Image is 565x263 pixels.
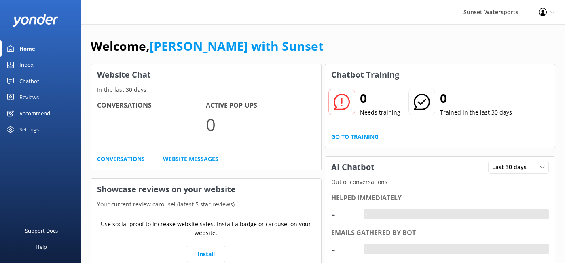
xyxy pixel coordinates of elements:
[97,155,145,163] a: Conversations
[19,57,34,73] div: Inbox
[492,163,531,172] span: Last 30 days
[325,178,555,187] p: Out of conversations
[206,100,315,111] h4: Active Pop-ups
[440,108,512,117] p: Trained in the last 30 days
[91,179,321,200] h3: Showcase reviews on your website
[163,155,218,163] a: Website Messages
[25,223,58,239] div: Support Docs
[206,111,315,138] p: 0
[19,40,35,57] div: Home
[331,204,356,224] div: -
[19,121,39,138] div: Settings
[91,200,321,209] p: Your current review carousel (latest 5 star reviews)
[331,228,549,238] div: Emails gathered by bot
[440,89,512,108] h2: 0
[91,64,321,85] h3: Website Chat
[364,209,370,220] div: -
[36,239,47,255] div: Help
[12,14,59,27] img: yonder-white-logo.png
[91,85,321,94] p: In the last 30 days
[91,36,324,56] h1: Welcome,
[360,108,400,117] p: Needs training
[150,38,324,54] a: [PERSON_NAME] with Sunset
[325,64,405,85] h3: Chatbot Training
[19,105,50,121] div: Recommend
[97,100,206,111] h4: Conversations
[331,193,549,204] div: Helped immediately
[19,73,39,89] div: Chatbot
[331,132,379,141] a: Go to Training
[331,240,356,259] div: -
[325,157,381,178] h3: AI Chatbot
[97,220,315,238] p: Use social proof to increase website sales. Install a badge or carousel on your website.
[187,246,225,262] a: Install
[19,89,39,105] div: Reviews
[360,89,400,108] h2: 0
[364,244,370,255] div: -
